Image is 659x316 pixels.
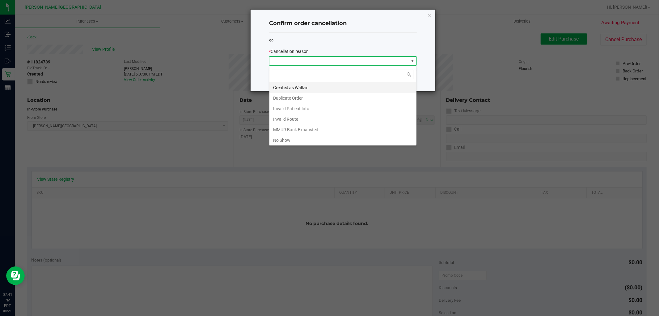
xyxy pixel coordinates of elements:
li: Duplicate Order [269,93,416,103]
span: Cancellation reason [271,49,309,54]
span: 99 [269,38,273,43]
li: Invalid Patient Info [269,103,416,114]
li: MMUR Bank Exhausted [269,124,416,135]
li: Invalid Route [269,114,416,124]
li: No Show [269,135,416,145]
button: Close [427,11,432,19]
li: Created as Walk-in [269,82,416,93]
iframe: Resource center [6,266,25,285]
h4: Confirm order cancellation [269,19,417,28]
